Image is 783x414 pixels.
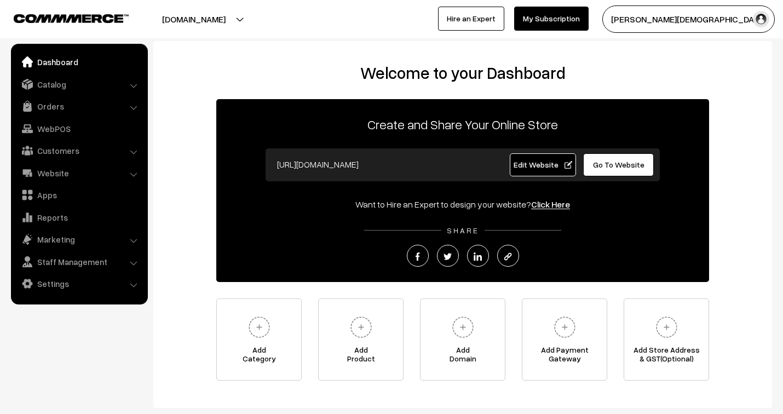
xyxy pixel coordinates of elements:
img: plus.svg [550,312,580,342]
span: Add Payment Gateway [522,346,607,367]
a: Website [14,163,144,183]
img: plus.svg [652,312,682,342]
a: Reports [14,208,144,227]
img: plus.svg [448,312,478,342]
a: WebPOS [14,119,144,139]
p: Create and Share Your Online Store [216,114,709,134]
a: AddDomain [420,298,505,381]
a: Hire an Expert [438,7,504,31]
span: Go To Website [593,160,644,169]
img: plus.svg [244,312,274,342]
img: COMMMERCE [14,14,129,22]
a: Staff Management [14,252,144,272]
span: Add Store Address & GST(Optional) [624,346,709,367]
a: Apps [14,185,144,205]
span: Add Domain [421,346,505,367]
a: Go To Website [583,153,654,176]
a: AddProduct [318,298,404,381]
button: [DOMAIN_NAME] [124,5,264,33]
span: Edit Website [514,160,572,169]
span: Add Category [217,346,301,367]
a: Orders [14,96,144,116]
span: Add Product [319,346,403,367]
h2: Welcome to your Dashboard [164,63,761,83]
a: AddCategory [216,298,302,381]
a: Edit Website [510,153,577,176]
span: SHARE [441,226,485,235]
a: COMMMERCE [14,11,110,24]
div: Want to Hire an Expert to design your website? [216,198,709,211]
a: Catalog [14,74,144,94]
img: user [753,11,769,27]
a: Click Here [531,199,570,210]
a: Dashboard [14,52,144,72]
img: plus.svg [346,312,376,342]
a: My Subscription [514,7,589,31]
a: Marketing [14,229,144,249]
a: Add PaymentGateway [522,298,607,381]
a: Customers [14,141,144,160]
a: Settings [14,274,144,294]
a: Add Store Address& GST(Optional) [624,298,709,381]
button: [PERSON_NAME][DEMOGRAPHIC_DATA] [602,5,775,33]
